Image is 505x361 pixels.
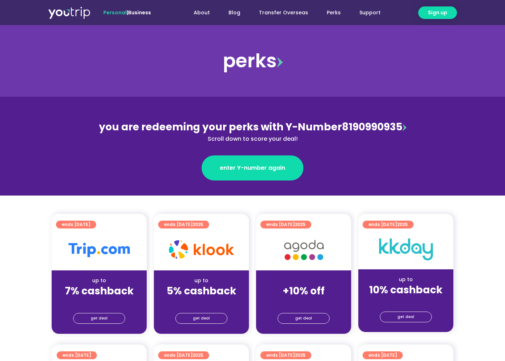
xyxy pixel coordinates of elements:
[266,221,306,228] span: ends [DATE]
[260,221,311,228] a: ends [DATE]2025
[278,313,330,324] a: get deal
[73,313,125,324] a: get deal
[193,313,210,323] span: get deal
[97,135,408,143] div: Scroll down to score your deal!
[250,6,317,19] a: Transfer Overseas
[158,221,209,228] a: ends [DATE]2025
[297,277,310,284] span: up to
[364,276,448,283] div: up to
[158,351,209,359] a: ends [DATE]2025
[57,277,141,284] div: up to
[295,352,306,358] span: 2025
[97,120,408,143] div: 8190990935
[56,221,96,228] a: ends [DATE]
[103,9,127,16] span: Personal
[219,6,250,19] a: Blog
[175,313,227,324] a: get deal
[160,277,243,284] div: up to
[317,6,350,19] a: Perks
[202,155,303,180] a: enter Y-number again
[91,313,108,323] span: get deal
[364,297,448,304] div: (for stays only)
[428,9,447,16] span: Sign up
[170,6,390,19] nav: Menu
[193,352,203,358] span: 2025
[380,312,432,322] a: get deal
[363,221,414,228] a: ends [DATE]2025
[99,120,342,134] span: you are redeeming your perks with Y-Number
[160,298,243,305] div: (for stays only)
[57,351,97,359] a: ends [DATE]
[283,284,325,298] strong: +10% off
[350,6,390,19] a: Support
[368,221,408,228] span: ends [DATE]
[164,351,203,359] span: ends [DATE]
[363,351,403,359] a: ends [DATE]
[103,9,151,16] span: |
[164,221,203,228] span: ends [DATE]
[184,6,219,19] a: About
[65,284,134,298] strong: 7% cashback
[369,283,443,297] strong: 10% cashback
[397,221,408,227] span: 2025
[62,351,91,359] span: ends [DATE]
[128,9,151,16] a: Business
[295,221,306,227] span: 2025
[368,351,397,359] span: ends [DATE]
[62,221,90,228] span: ends [DATE]
[260,351,311,359] a: ends [DATE]2025
[397,312,414,322] span: get deal
[418,6,457,19] a: Sign up
[220,164,285,172] span: enter Y-number again
[266,351,306,359] span: ends [DATE]
[193,221,203,227] span: 2025
[167,284,236,298] strong: 5% cashback
[295,313,312,323] span: get deal
[57,298,141,305] div: (for stays only)
[262,298,345,305] div: (for stays only)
